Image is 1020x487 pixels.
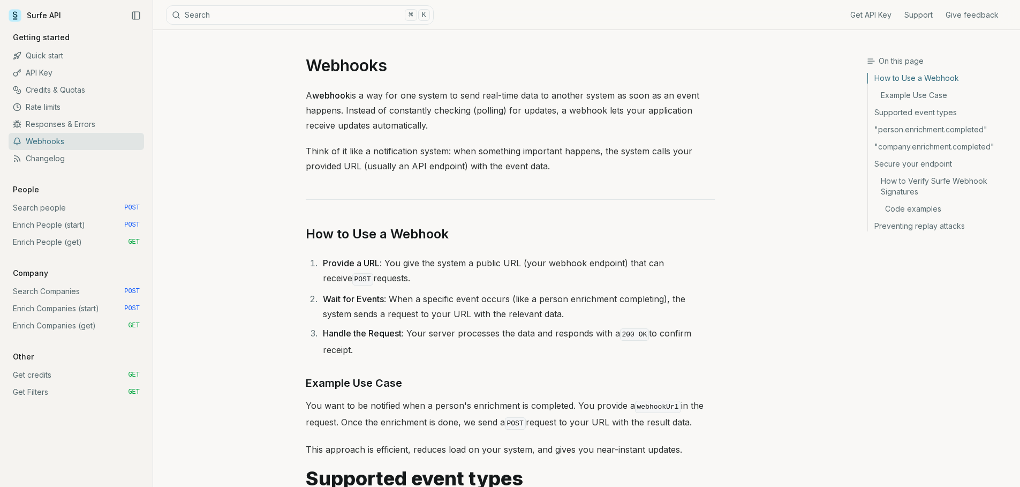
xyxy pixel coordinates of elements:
a: Example Use Case [868,87,1011,104]
span: POST [124,204,140,212]
strong: Provide a URL [323,258,380,268]
a: Supported event types [868,104,1011,121]
a: Rate limits [9,99,144,116]
code: POST [352,273,373,286]
code: webhookUrl [635,401,681,413]
li: : You give the system a public URL (your webhook endpoint) that can receive requests. [320,256,715,287]
span: GET [128,388,140,396]
a: Give feedback [946,10,999,20]
span: POST [124,221,140,229]
a: Changelog [9,150,144,167]
p: People [9,184,43,195]
h1: Webhooks [306,56,715,75]
p: This approach is efficient, reduces load on your system, and gives you near-instant updates. [306,442,715,457]
span: GET [128,238,140,246]
h3: On this page [867,56,1011,66]
a: Get credits GET [9,366,144,384]
a: Webhooks [9,133,144,150]
p: Think of it like a notification system: when something important happens, the system calls your p... [306,144,715,174]
span: POST [124,287,140,296]
span: GET [128,321,140,330]
strong: Handle the Request [323,328,402,339]
a: Credits & Quotas [9,81,144,99]
li: : Your server processes the data and responds with a to confirm receipt. [320,326,715,357]
a: Get API Key [850,10,891,20]
code: POST [505,417,526,430]
kbd: ⌘ [405,9,417,21]
button: Search⌘K [166,5,434,25]
a: How to Use a Webhook [868,73,1011,87]
a: API Key [9,64,144,81]
a: Preventing replay attacks [868,218,1011,231]
a: Code examples [868,200,1011,218]
a: Example Use Case [306,374,402,392]
a: Search Companies POST [9,283,144,300]
code: 200 OK [620,328,649,341]
a: How to Verify Surfe Webhook Signatures [868,173,1011,200]
a: Responses & Errors [9,116,144,133]
a: Enrich People (get) GET [9,234,144,251]
a: Enrich People (start) POST [9,216,144,234]
span: POST [124,304,140,313]
strong: webhook [312,90,350,101]
p: You want to be notified when a person's enrichment is completed. You provide a in the request. On... [306,398,715,431]
a: Get Filters GET [9,384,144,401]
kbd: K [418,9,430,21]
strong: Wait for Events [323,294,384,304]
a: Secure your endpoint [868,155,1011,173]
a: Quick start [9,47,144,64]
a: Search people POST [9,199,144,216]
a: Support [904,10,933,20]
p: Other [9,351,38,362]
p: Getting started [9,32,74,43]
p: Company [9,268,52,279]
a: "company.enrichment.completed" [868,138,1011,155]
a: Enrich Companies (get) GET [9,317,144,334]
a: Enrich Companies (start) POST [9,300,144,317]
p: A is a way for one system to send real-time data to another system as soon as an event happens. I... [306,88,715,133]
a: Surfe API [9,8,61,24]
a: "person.enrichment.completed" [868,121,1011,138]
button: Collapse Sidebar [128,8,144,24]
li: : When a specific event occurs (like a person enrichment completing), the system sends a request ... [320,291,715,321]
span: GET [128,371,140,379]
a: How to Use a Webhook [306,226,449,243]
